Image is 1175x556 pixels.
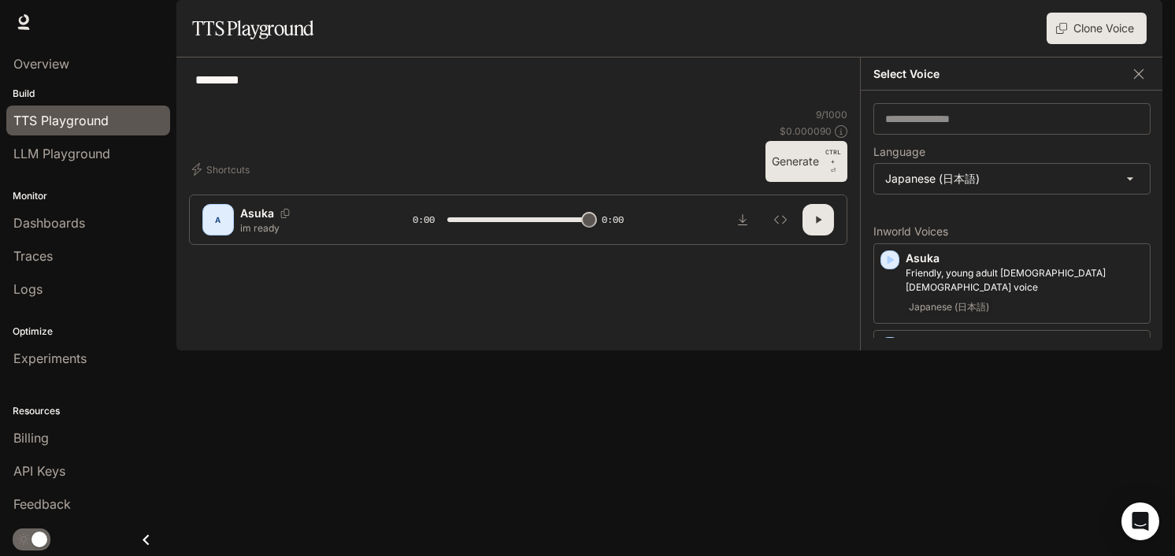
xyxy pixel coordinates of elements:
div: Open Intercom Messenger [1121,502,1159,540]
button: Clone Voice [1047,13,1147,44]
p: im ready [240,221,375,235]
p: Satoshi [906,337,1143,353]
span: Japanese (日本語) [906,298,992,317]
div: A [206,207,231,232]
h1: TTS Playground [192,13,314,44]
p: ⏎ [825,147,841,176]
p: Inworld Voices [873,226,1151,237]
p: $ 0.000090 [780,124,832,138]
button: GenerateCTRL +⏎ [765,141,847,182]
span: 0:00 [602,212,624,228]
button: Download audio [727,204,758,235]
p: Friendly, young adult Japanese female voice [906,266,1143,295]
p: 9 / 1000 [816,108,847,121]
p: Asuka [906,250,1143,266]
p: Asuka [240,206,274,221]
button: Shortcuts [189,157,256,182]
div: Japanese (日本語) [874,164,1150,194]
p: CTRL + [825,147,841,166]
button: Inspect [765,204,796,235]
p: Language [873,146,925,158]
span: 0:00 [413,212,435,228]
button: Copy Voice ID [274,209,296,218]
